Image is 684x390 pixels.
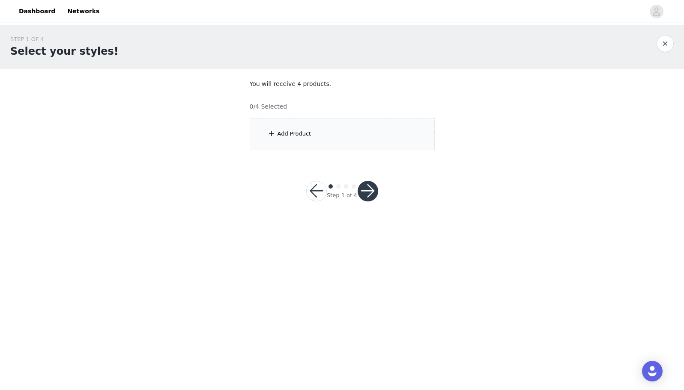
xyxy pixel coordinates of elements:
h4: 0/4 Selected [250,102,287,111]
p: You will receive 4 products. [250,80,435,89]
div: avatar [652,5,660,18]
a: Networks [62,2,105,21]
div: Add Product [278,130,311,138]
div: Open Intercom Messenger [642,361,663,381]
div: STEP 1 OF 4 [10,35,119,44]
div: Step 1 of 4 [327,191,357,200]
a: Dashboard [14,2,60,21]
h1: Select your styles! [10,44,119,59]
